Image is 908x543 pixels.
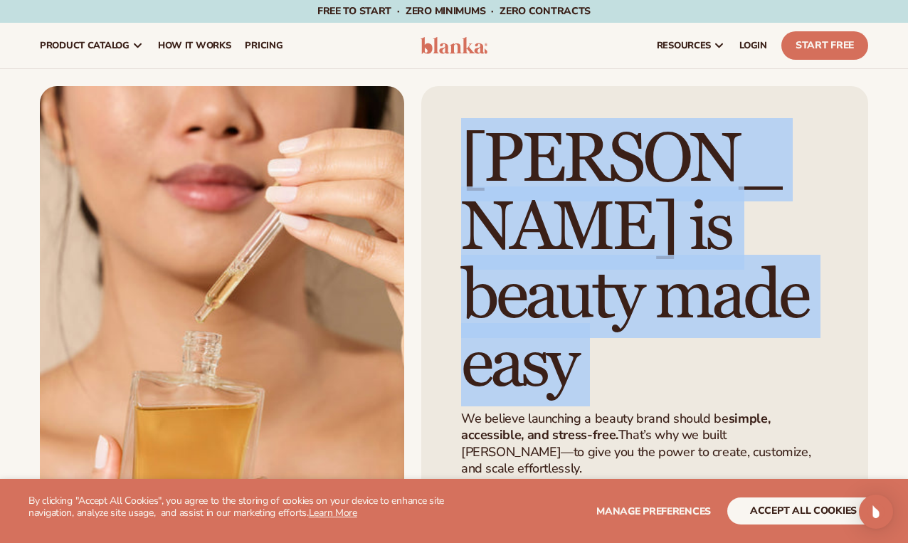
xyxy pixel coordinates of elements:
[781,31,868,60] a: Start Free
[596,497,711,524] button: Manage preferences
[33,23,151,68] a: product catalog
[238,23,290,68] a: pricing
[461,410,770,443] strong: simple, accessible, and stress-free.
[28,495,454,520] p: By clicking "Accept All Cookies", you agree to the storing of cookies on your device to enhance s...
[421,37,487,54] img: logo
[245,40,283,51] span: pricing
[859,495,893,529] div: Open Intercom Messenger
[657,40,711,51] span: resources
[309,506,357,520] a: Learn More
[596,505,711,518] span: Manage preferences
[317,4,591,18] span: Free to start · ZERO minimums · ZERO contracts
[158,40,231,51] span: How It Works
[739,40,767,51] span: LOGIN
[650,23,732,68] a: resources
[40,40,130,51] span: product catalog
[461,411,828,478] p: We believe launching a beauty brand should be That’s why we built [PERSON_NAME]—to give you the p...
[727,497,880,524] button: accept all cookies
[151,23,238,68] a: How It Works
[732,23,774,68] a: LOGIN
[461,126,828,399] h1: [PERSON_NAME] is beauty made easy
